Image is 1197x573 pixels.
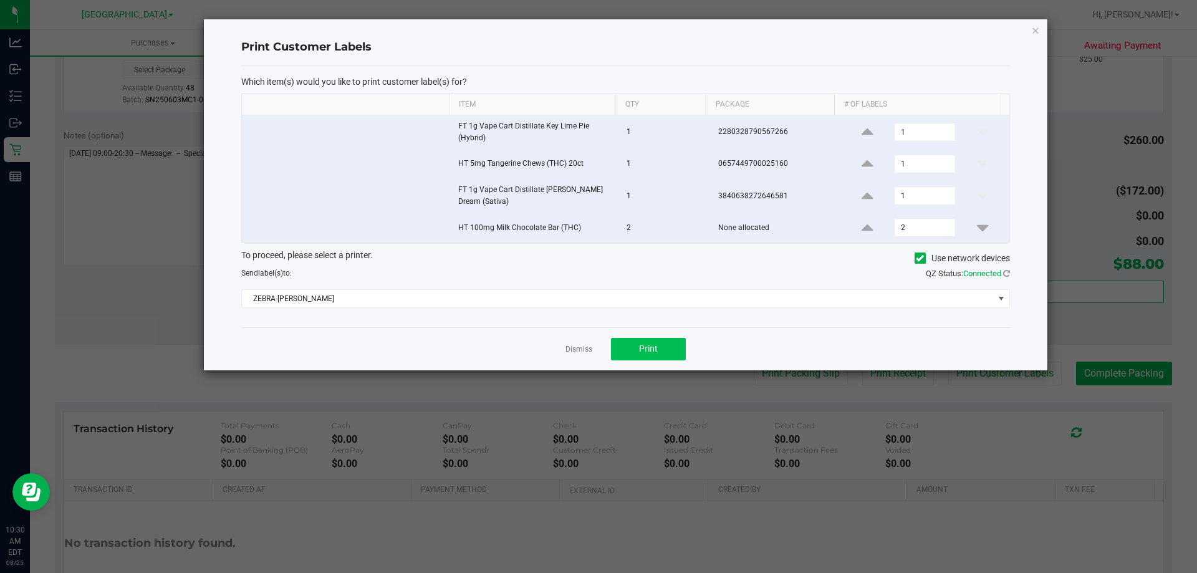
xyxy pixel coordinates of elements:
[711,213,841,242] td: None allocated
[449,94,615,115] th: Item
[711,115,841,150] td: 2280328790567266
[711,150,841,179] td: 0657449700025160
[915,252,1010,265] label: Use network devices
[241,76,1010,87] p: Which item(s) would you like to print customer label(s) for?
[12,473,50,511] iframe: Resource center
[639,344,658,354] span: Print
[963,269,1001,278] span: Connected
[451,179,619,213] td: FT 1g Vape Cart Distillate [PERSON_NAME] Dream (Sativa)
[619,150,711,179] td: 1
[711,179,841,213] td: 3840638272646581
[619,179,711,213] td: 1
[619,115,711,150] td: 1
[611,338,686,360] button: Print
[834,94,1001,115] th: # of labels
[926,269,1010,278] span: QZ Status:
[451,115,619,150] td: FT 1g Vape Cart Distillate Key Lime Pie (Hybrid)
[451,213,619,242] td: HT 100mg Milk Chocolate Bar (THC)
[241,269,292,277] span: Send to:
[615,94,706,115] th: Qty
[565,344,592,355] a: Dismiss
[706,94,834,115] th: Package
[241,39,1010,55] h4: Print Customer Labels
[242,290,994,307] span: ZEBRA-[PERSON_NAME]
[619,213,711,242] td: 2
[258,269,283,277] span: label(s)
[232,249,1019,267] div: To proceed, please select a printer.
[451,150,619,179] td: HT 5mg Tangerine Chews (THC) 20ct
